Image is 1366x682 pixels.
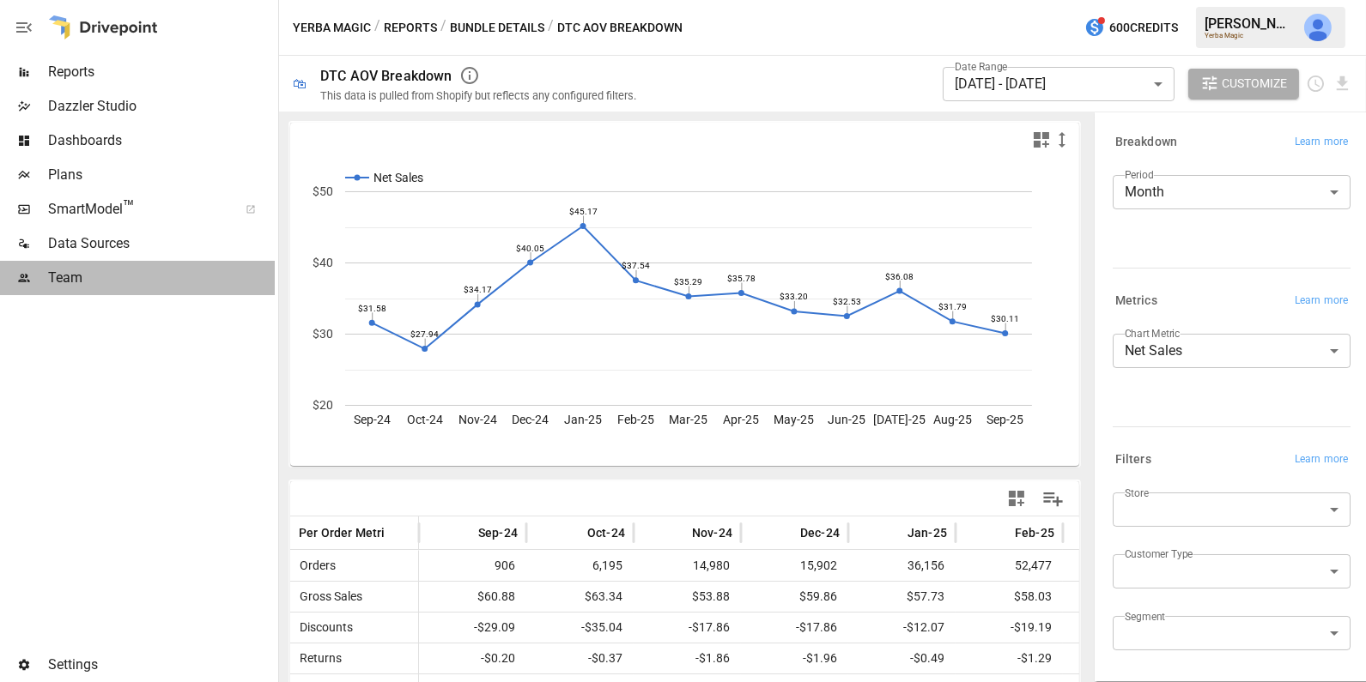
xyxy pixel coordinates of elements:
button: Sort [562,521,586,545]
div: / [374,17,380,39]
text: $30.11 [991,314,1019,323]
label: Customer Type [1125,546,1193,561]
h6: Filters [1115,450,1151,469]
button: Download report [1333,74,1352,94]
text: $40 [313,256,333,269]
h6: Breakdown [1115,133,1177,152]
span: Customize [1222,73,1287,94]
span: $57.73 [857,582,947,612]
button: Sort [386,521,410,545]
button: Sort [452,521,477,545]
span: -$0.37 [535,643,625,673]
span: -$0.20 [428,643,518,673]
span: Oct-24 [587,524,625,541]
button: Sort [882,521,906,545]
span: Dazzler Studio [48,96,275,117]
text: Oct-24 [407,413,443,426]
span: Discounts [293,613,353,643]
button: Sort [666,521,690,545]
div: 🛍 [293,75,307,92]
text: $37.54 [622,261,650,270]
label: Store [1125,486,1149,500]
span: 52,477 [964,551,1054,581]
span: Feb-25 [1015,524,1054,541]
text: Jun-25 [828,413,865,426]
span: -$35.04 [535,613,625,643]
span: Gross Sales [293,582,362,612]
button: Yerba Magic [293,17,371,39]
text: $45.17 [569,207,598,216]
span: Per Order Metric [299,524,392,541]
label: Segment [1125,609,1165,624]
button: Julie Wilton [1294,3,1342,51]
text: $30 [313,327,333,341]
span: 36,156 [857,551,947,581]
text: Jan-25 [564,413,602,426]
button: Customize [1188,69,1300,100]
span: Jan-25 [908,524,947,541]
button: Sort [989,521,1013,545]
div: A chart. [290,157,1080,466]
text: $32.53 [833,297,861,306]
span: $60.88 [428,582,518,612]
span: 906 [428,551,518,581]
div: This data is pulled from Shopify but reflects any configured filters. [320,89,636,102]
label: Period [1125,167,1154,182]
span: $53.88 [642,582,732,612]
text: [DATE]-25 [873,413,926,426]
label: Date Range [955,59,1008,74]
span: Dashboards [48,130,275,151]
span: Dec-24 [800,524,840,541]
span: $63.34 [535,582,625,612]
span: Orders [293,551,336,581]
text: $36.08 [885,272,914,281]
span: 600 Credits [1109,17,1178,39]
div: / [440,17,446,39]
text: $35.29 [675,277,703,287]
div: / [548,17,554,39]
label: Chart Metric [1125,326,1181,341]
span: -$1.86 [642,643,732,673]
button: Sort [774,521,798,545]
div: DTC AOV Breakdown [320,68,452,84]
span: Data Sources [48,233,275,254]
span: -$1.13 [1072,643,1162,673]
span: Learn more [1295,134,1348,151]
span: 15,902 [750,551,840,581]
text: $20 [313,398,333,412]
span: Learn more [1295,293,1348,310]
span: 115,933 [1072,551,1162,581]
span: $59.86 [750,582,840,612]
text: $27.94 [410,329,439,339]
text: Sep-24 [354,413,391,426]
text: Net Sales [373,171,423,184]
span: Returns [293,643,342,673]
div: [PERSON_NAME] [1205,15,1294,32]
text: Apr-25 [723,413,759,426]
span: $63.18 [1072,582,1162,612]
span: Sep-24 [478,524,518,541]
text: $34.17 [464,285,492,294]
div: [DATE] - [DATE] [943,67,1175,101]
text: $33.20 [780,292,808,301]
h6: Metrics [1115,292,1157,311]
span: Reports [48,62,275,82]
text: Mar-25 [670,413,708,426]
img: Julie Wilton [1304,14,1332,41]
span: -$17.86 [642,613,732,643]
text: $31.79 [938,302,967,311]
span: Nov-24 [692,524,732,541]
text: May-25 [774,413,814,426]
text: Nov-24 [458,413,497,426]
span: Plans [48,165,275,185]
span: -$29.09 [428,613,518,643]
span: Settings [48,655,275,675]
text: $31.58 [358,304,386,313]
span: -$17.86 [750,613,840,643]
text: $50 [313,184,333,198]
text: Dec-24 [512,413,549,426]
text: $40.05 [516,244,544,253]
text: $35.78 [727,274,756,283]
button: Schedule report [1306,74,1326,94]
div: Yerba Magic [1205,32,1294,39]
